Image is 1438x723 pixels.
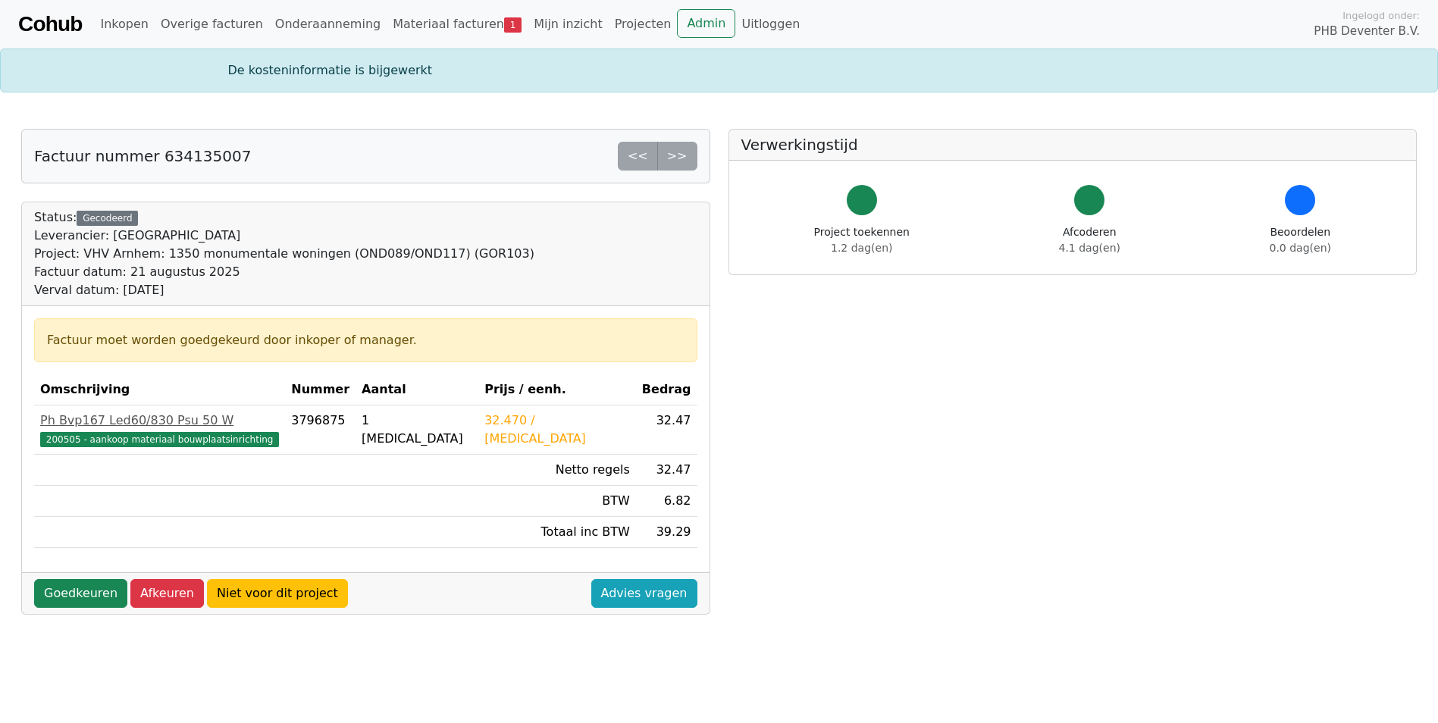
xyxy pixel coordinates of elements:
a: Goedkeuren [34,579,127,608]
a: Admin [677,9,735,38]
a: Advies vragen [591,579,697,608]
div: Verval datum: [DATE] [34,281,534,299]
div: Project toekennen [814,224,910,256]
a: Cohub [18,6,82,42]
span: PHB Deventer B.V. [1314,23,1420,40]
div: De kosteninformatie is bijgewerkt [219,61,1220,80]
div: Leverancier: [GEOGRAPHIC_DATA] [34,227,534,245]
th: Nummer [285,374,356,405]
div: Factuur moet worden goedgekeurd door inkoper of manager. [47,331,685,349]
td: Totaal inc BTW [478,517,636,548]
div: Afcoderen [1059,224,1120,256]
span: 1.2 dag(en) [831,242,892,254]
th: Omschrijving [34,374,285,405]
a: Overige facturen [155,9,269,39]
td: 32.47 [636,455,697,486]
a: Inkopen [94,9,154,39]
span: 200505 - aankoop materiaal bouwplaatsinrichting [40,432,279,447]
span: 4.1 dag(en) [1059,242,1120,254]
td: 6.82 [636,486,697,517]
th: Aantal [356,374,478,405]
a: Uitloggen [735,9,806,39]
td: Netto regels [478,455,636,486]
div: Factuur datum: 21 augustus 2025 [34,263,534,281]
a: Mijn inzicht [528,9,609,39]
a: Afkeuren [130,579,204,608]
a: Onderaanneming [269,9,387,39]
div: Beoordelen [1270,224,1331,256]
div: Project: VHV Arnhem: 1350 monumentale woningen (OND089/OND117) (GOR103) [34,245,534,263]
a: Niet voor dit project [207,579,348,608]
span: 0.0 dag(en) [1270,242,1331,254]
a: Projecten [609,9,678,39]
h5: Verwerkingstijd [741,136,1405,154]
div: 32.470 / [MEDICAL_DATA] [484,412,630,448]
span: 1 [504,17,522,33]
a: Ph Bvp167 Led60/830 Psu 50 W200505 - aankoop materiaal bouwplaatsinrichting [40,412,279,448]
div: 1 [MEDICAL_DATA] [362,412,472,448]
div: Ph Bvp167 Led60/830 Psu 50 W [40,412,279,430]
td: BTW [478,486,636,517]
td: 32.47 [636,405,697,455]
h5: Factuur nummer 634135007 [34,147,251,165]
span: Ingelogd onder: [1342,8,1420,23]
div: Gecodeerd [77,211,138,226]
div: Status: [34,208,534,299]
td: 3796875 [285,405,356,455]
td: 39.29 [636,517,697,548]
a: Materiaal facturen1 [387,9,528,39]
th: Bedrag [636,374,697,405]
th: Prijs / eenh. [478,374,636,405]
